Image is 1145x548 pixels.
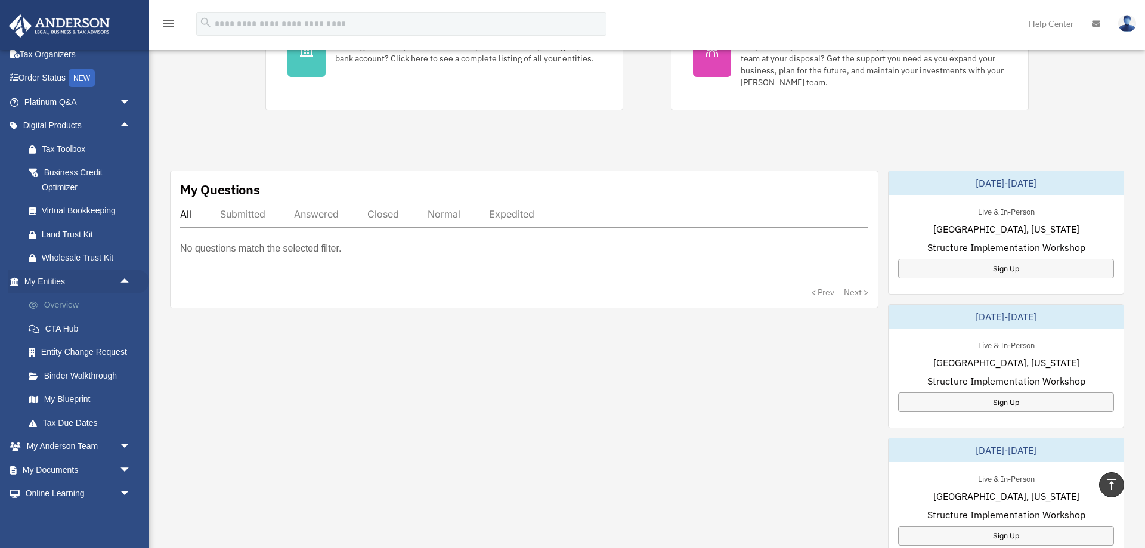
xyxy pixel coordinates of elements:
[8,458,149,482] a: My Documentsarrow_drop_down
[335,41,601,64] div: Looking for an EIN, want to make an update to an entity, or sign up for a bank account? Click her...
[489,208,534,220] div: Expedited
[5,14,113,38] img: Anderson Advisors Platinum Portal
[968,338,1044,351] div: Live & In-Person
[17,411,149,435] a: Tax Due Dates
[119,435,143,459] span: arrow_drop_down
[265,2,623,110] a: My Entities Looking for an EIN, want to make an update to an entity, or sign up for a bank accoun...
[119,90,143,114] span: arrow_drop_down
[933,489,1079,503] span: [GEOGRAPHIC_DATA], [US_STATE]
[17,199,149,223] a: Virtual Bookkeeping
[220,208,265,220] div: Submitted
[17,340,149,364] a: Entity Change Request
[17,317,149,340] a: CTA Hub
[898,392,1114,412] a: Sign Up
[889,171,1124,195] div: [DATE]-[DATE]
[1104,477,1119,491] i: vertical_align_top
[17,364,149,388] a: Binder Walkthrough
[8,114,149,138] a: Digital Productsarrow_drop_up
[161,21,175,31] a: menu
[968,205,1044,217] div: Live & In-Person
[8,42,149,66] a: Tax Organizers
[119,270,143,294] span: arrow_drop_up
[42,250,134,265] div: Wholesale Trust Kit
[367,208,399,220] div: Closed
[8,270,149,293] a: My Entitiesarrow_drop_up
[17,388,149,411] a: My Blueprint
[119,482,143,506] span: arrow_drop_down
[927,507,1085,522] span: Structure Implementation Workshop
[17,246,149,270] a: Wholesale Trust Kit
[17,137,149,161] a: Tax Toolbox
[898,259,1114,278] a: Sign Up
[119,114,143,138] span: arrow_drop_up
[889,438,1124,462] div: [DATE]-[DATE]
[17,293,149,317] a: Overview
[8,435,149,459] a: My Anderson Teamarrow_drop_down
[199,16,212,29] i: search
[671,2,1029,110] a: My Anderson Team Did you know, as a Platinum Member, you have an entire professional team at your...
[180,181,260,199] div: My Questions
[161,17,175,31] i: menu
[119,505,143,530] span: arrow_drop_down
[968,472,1044,484] div: Live & In-Person
[180,240,341,257] p: No questions match the selected filter.
[42,227,134,242] div: Land Trust Kit
[428,208,460,220] div: Normal
[741,41,1007,88] div: Did you know, as a Platinum Member, you have an entire professional team at your disposal? Get th...
[898,526,1114,546] a: Sign Up
[927,240,1085,255] span: Structure Implementation Workshop
[8,90,149,114] a: Platinum Q&Aarrow_drop_down
[8,66,149,91] a: Order StatusNEW
[8,482,149,506] a: Online Learningarrow_drop_down
[17,161,149,199] a: Business Credit Optimizer
[294,208,339,220] div: Answered
[1118,15,1136,32] img: User Pic
[119,458,143,482] span: arrow_drop_down
[42,203,134,218] div: Virtual Bookkeeping
[933,355,1079,370] span: [GEOGRAPHIC_DATA], [US_STATE]
[8,505,149,529] a: Billingarrow_drop_down
[927,374,1085,388] span: Structure Implementation Workshop
[180,208,191,220] div: All
[69,69,95,87] div: NEW
[42,165,134,194] div: Business Credit Optimizer
[889,305,1124,329] div: [DATE]-[DATE]
[933,222,1079,236] span: [GEOGRAPHIC_DATA], [US_STATE]
[1099,472,1124,497] a: vertical_align_top
[17,222,149,246] a: Land Trust Kit
[42,142,134,157] div: Tax Toolbox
